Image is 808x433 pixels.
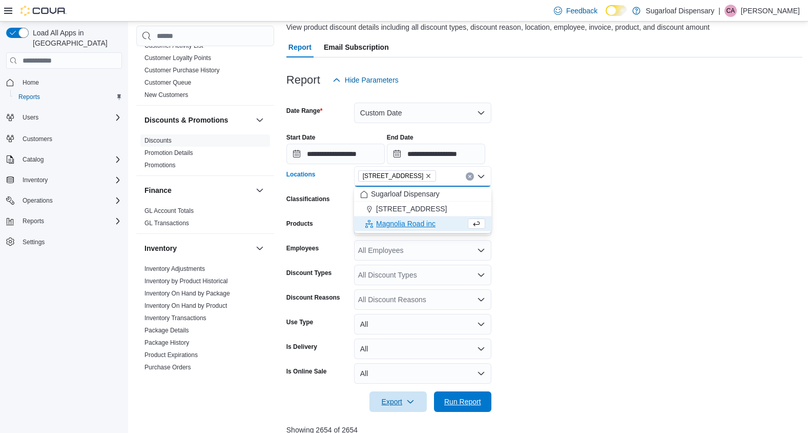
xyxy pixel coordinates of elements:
span: Magnolia Road inc [376,219,436,229]
a: Inventory Transactions [144,314,206,322]
label: Discount Types [286,269,332,277]
p: | [718,5,720,17]
span: Operations [23,196,53,205]
a: Reports [14,91,44,103]
div: Customer [136,40,274,105]
p: Sugarloaf Dispensary [646,5,714,17]
a: Inventory On Hand by Package [144,290,230,297]
span: Promotion Details [144,149,193,157]
button: Reports [18,215,48,227]
img: Cova [20,6,67,16]
span: Reports [18,93,40,101]
button: Open list of options [477,246,485,254]
a: Inventory Adjustments [144,265,205,272]
span: GL Account Totals [144,207,194,215]
button: Operations [18,194,57,207]
span: Inventory [23,176,48,184]
a: Package Details [144,327,189,334]
a: Customer Purchase History [144,67,220,74]
span: [STREET_ADDRESS] [363,171,424,181]
a: Settings [18,236,49,248]
span: GL Transactions [144,219,189,227]
label: Products [286,220,313,228]
button: Remove 411 N Commercial St. from selection in this group [425,173,431,179]
button: Clear input [466,172,474,181]
a: Customer Queue [144,79,191,86]
span: Reports [23,217,44,225]
span: Inventory On Hand by Product [144,302,227,310]
span: Inventory [18,174,122,186]
label: Employees [286,244,319,252]
a: Customers [18,133,56,145]
button: Customers [2,131,126,146]
button: All [354,363,491,384]
button: Export [369,391,427,412]
button: Inventory [18,174,52,186]
span: Sugarloaf Dispensary [371,189,440,199]
a: Purchase Orders [144,364,191,371]
a: Package History [144,339,189,346]
span: Package History [144,339,189,347]
a: Customer Loyalty Points [144,54,211,62]
h3: Discounts & Promotions [144,115,228,125]
a: Inventory On Hand by Product [144,302,227,309]
span: Home [23,78,39,87]
span: Report [288,37,312,57]
p: [PERSON_NAME] [741,5,800,17]
button: Reports [10,90,126,104]
h3: Inventory [144,243,177,253]
input: Press the down key to open a popover containing a calendar. [387,144,485,164]
a: Promotion Details [144,149,193,156]
button: Finance [254,184,266,196]
a: Home [18,76,43,89]
button: Settings [2,234,126,249]
span: Users [23,113,38,122]
span: Settings [18,235,122,248]
span: Home [18,76,122,89]
span: Reports [18,215,122,227]
a: Inventory by Product Historical [144,278,228,285]
div: Choose from the following options [354,187,491,231]
button: Users [18,111,43,124]
button: Users [2,110,126,125]
span: Load All Apps in [GEOGRAPHIC_DATA] [29,28,122,48]
button: Finance [144,185,252,195]
button: Operations [2,193,126,208]
button: Reports [2,214,126,228]
span: Settings [23,238,45,246]
span: Feedback [566,6,597,16]
a: Product Expirations [144,351,198,359]
label: Is Online Sale [286,367,327,376]
span: 411 N Commercial St. [358,170,437,182]
div: View product discount details including all discount types, discount reason, location, employee, ... [286,22,710,33]
button: Discounts & Promotions [254,114,266,126]
button: Open list of options [477,296,485,304]
input: Dark Mode [606,5,627,16]
span: Users [18,111,122,124]
div: Finance [136,205,274,233]
button: All [354,314,491,334]
div: Discounts & Promotions [136,134,274,175]
span: Inventory Transactions [144,314,206,322]
label: End Date [387,133,413,142]
button: Inventory [2,173,126,187]
button: Magnolia Road inc [354,216,491,231]
a: Promotions [144,162,176,169]
button: Catalog [2,152,126,167]
button: Custom Date [354,103,491,123]
span: Customers [18,132,122,145]
input: Press the down key to open a popover containing a calendar. [286,144,385,164]
button: Open list of options [477,271,485,279]
span: Product Expirations [144,351,198,359]
span: Hide Parameters [345,75,399,85]
span: Discounts [144,136,172,145]
button: [STREET_ADDRESS] [354,202,491,216]
label: Start Date [286,133,316,142]
span: Customer Queue [144,78,191,87]
a: GL Account Totals [144,207,194,214]
button: Close list of options [477,172,485,181]
span: Operations [18,194,122,207]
